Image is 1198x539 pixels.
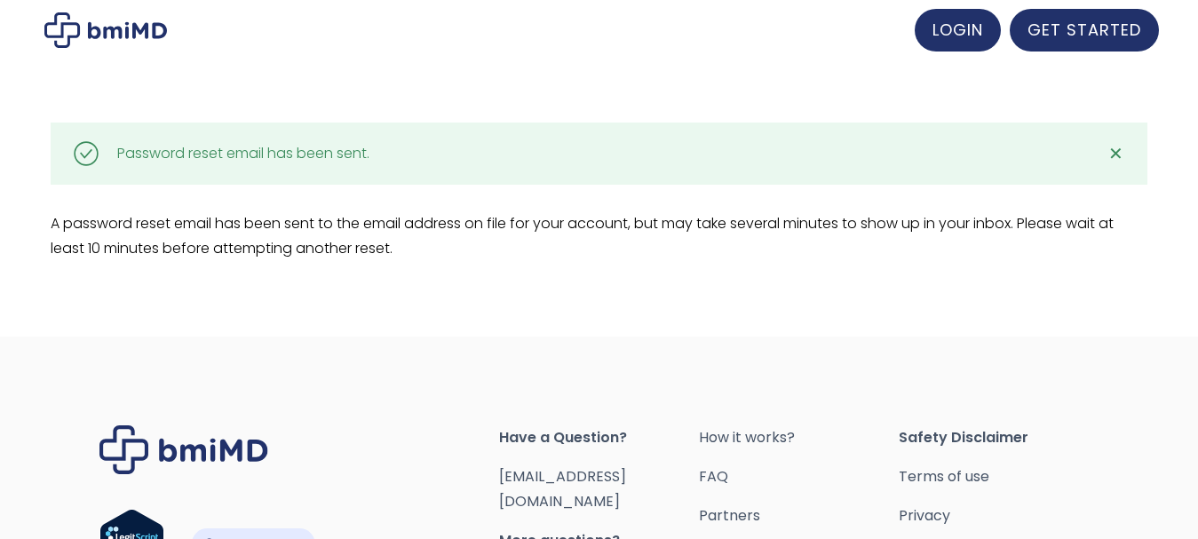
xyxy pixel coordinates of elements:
[699,425,899,450] a: How it works?
[1108,141,1123,166] span: ✕
[117,141,369,166] div: Password reset email has been sent.
[699,503,899,528] a: Partners
[1027,19,1141,41] span: GET STARTED
[51,211,1147,261] p: A password reset email has been sent to the email address on file for your account, but may take ...
[899,425,1099,450] span: Safety Disclaimer
[1010,9,1159,52] a: GET STARTED
[899,464,1099,489] a: Terms of use
[699,464,899,489] a: FAQ
[499,466,626,511] a: [EMAIL_ADDRESS][DOMAIN_NAME]
[44,12,167,48] img: My account
[1099,136,1134,171] a: ✕
[932,19,983,41] span: LOGIN
[99,425,268,474] img: Brand Logo
[899,503,1099,528] a: Privacy
[499,425,699,450] span: Have a Question?
[915,9,1001,52] a: LOGIN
